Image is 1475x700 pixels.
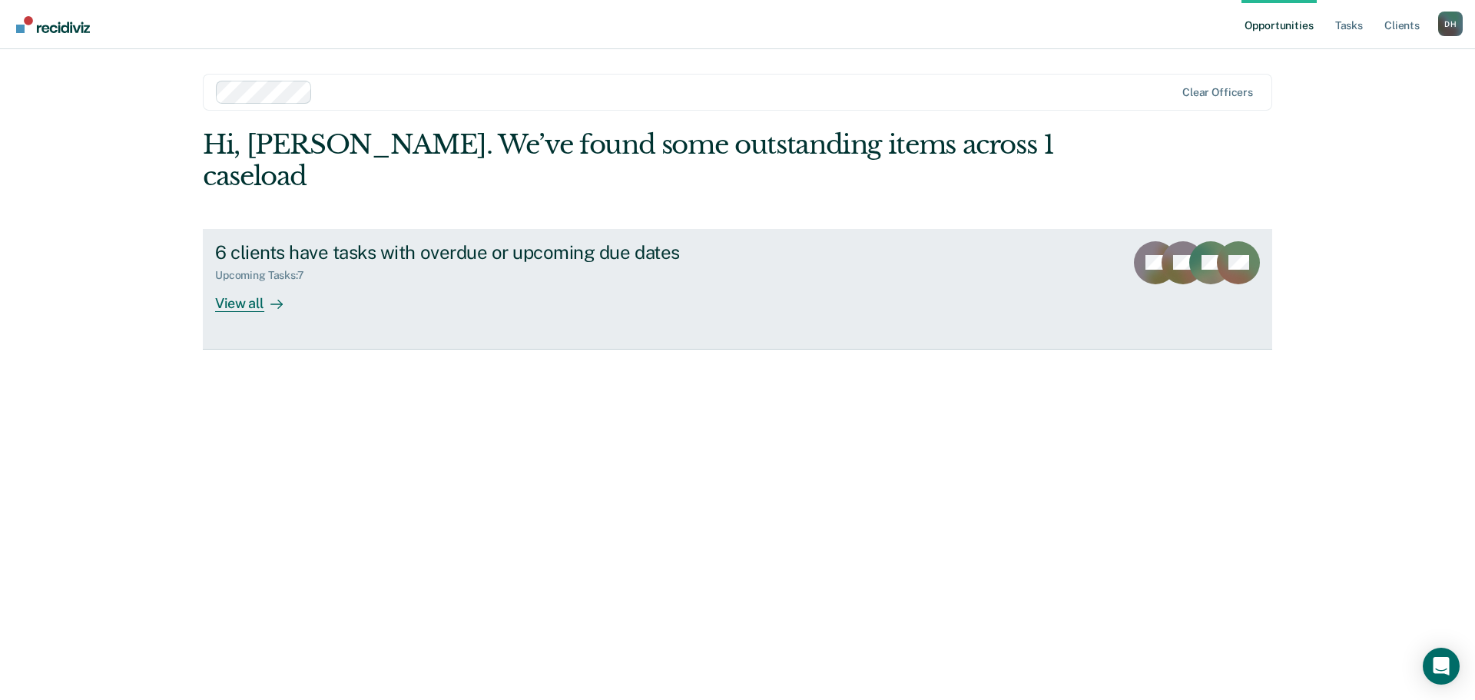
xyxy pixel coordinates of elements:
[215,282,301,312] div: View all
[1182,86,1253,99] div: Clear officers
[203,229,1272,350] a: 6 clients have tasks with overdue or upcoming due datesUpcoming Tasks:7View all
[16,16,90,33] img: Recidiviz
[215,241,754,264] div: 6 clients have tasks with overdue or upcoming due dates
[215,269,317,282] div: Upcoming Tasks : 7
[1438,12,1463,36] button: Profile dropdown button
[203,129,1059,192] div: Hi, [PERSON_NAME]. We’ve found some outstanding items across 1 caseload
[1438,12,1463,36] div: D H
[1423,648,1460,685] div: Open Intercom Messenger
